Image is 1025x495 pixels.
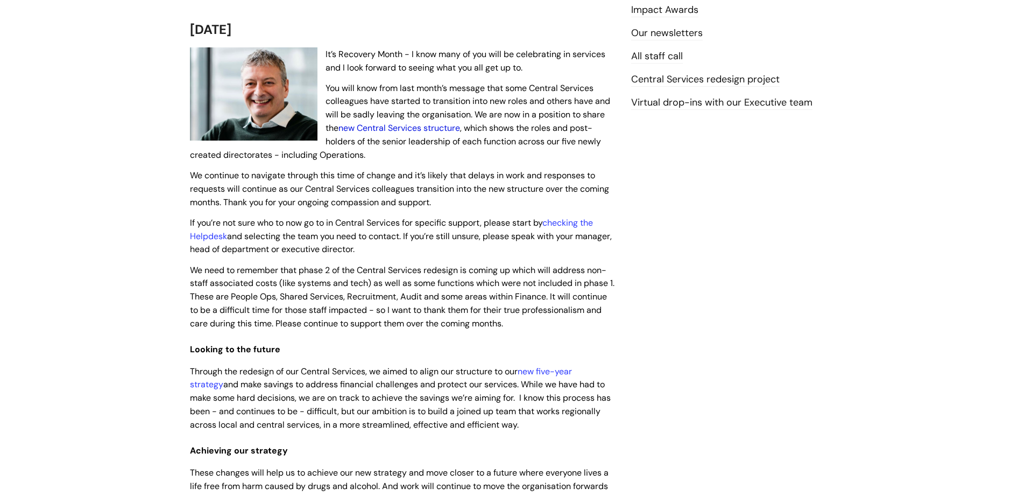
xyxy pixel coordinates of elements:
[190,21,231,38] span: [DATE]
[190,47,317,141] img: WithYou Chief Executive Simon Phillips pictured looking at the camera and smiling
[631,50,683,64] a: All staff call
[190,366,611,430] span: Through the redesign of our Central Services, we aimed to align our structure to our and make sav...
[631,96,812,110] a: Virtual drop-ins with our Executive team
[631,26,703,40] a: Our newsletters
[190,217,612,255] span: If you’re not sure who to now go to in Central Services for specific support, please start by and...
[631,73,780,87] a: Central Services redesign project
[190,264,614,329] span: We need to remember that phase 2 of the Central Services redesign is coming up which will address...
[190,82,610,161] span: You will know from last month’s message that some Central Services colleagues have started to tra...
[338,122,460,134] a: new Central Services structure
[190,344,280,355] span: Looking to the future
[190,445,288,456] span: Achieving our strategy
[190,170,609,208] span: We continue to navigate through this time of change and it’s likely that delays in work and respo...
[326,48,605,73] span: It’s Recovery Month - I know many of you will be celebrating in services and I look forward to se...
[190,217,593,242] a: checking the Helpdesk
